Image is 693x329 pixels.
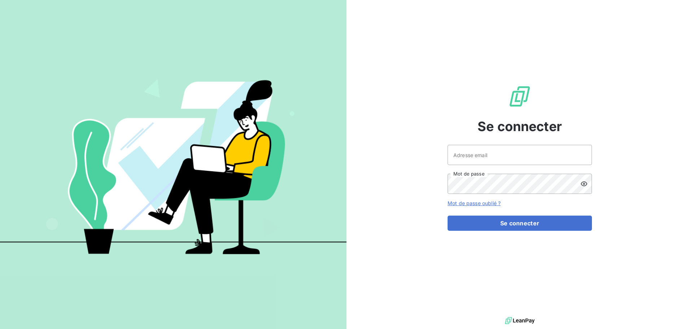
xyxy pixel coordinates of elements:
img: Logo LeanPay [508,85,531,108]
img: logo [505,315,535,326]
button: Se connecter [448,216,592,231]
a: Mot de passe oublié ? [448,200,501,206]
input: placeholder [448,145,592,165]
span: Se connecter [478,117,562,136]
